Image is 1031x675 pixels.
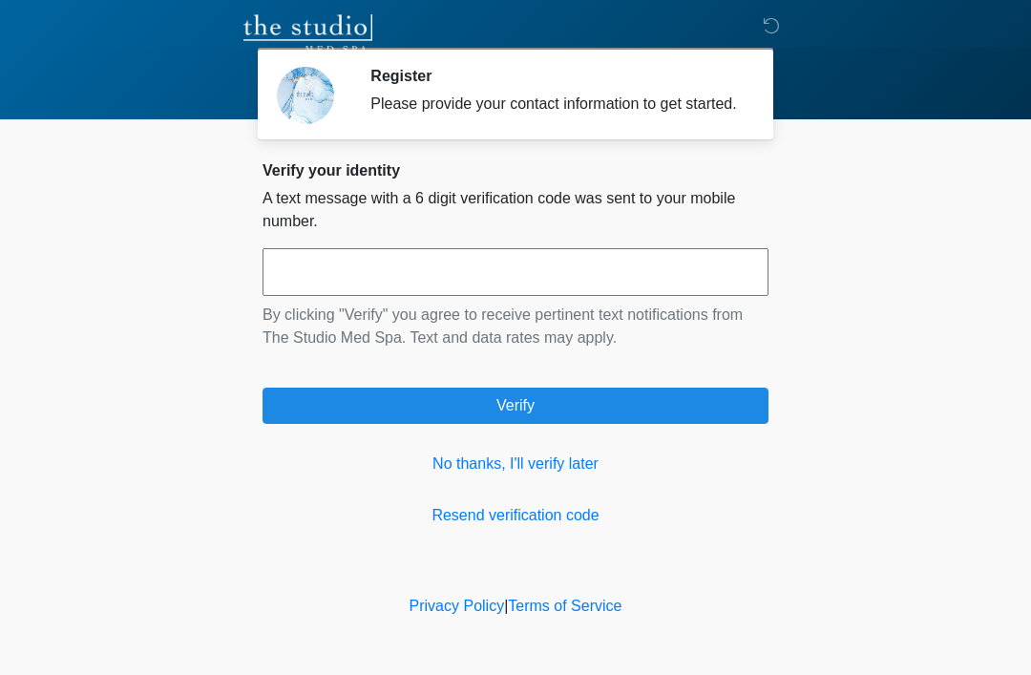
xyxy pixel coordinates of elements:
a: Privacy Policy [410,598,505,614]
a: No thanks, I'll verify later [263,453,768,475]
div: Please provide your contact information to get started. [370,93,740,116]
a: Terms of Service [508,598,621,614]
a: | [504,598,508,614]
h2: Register [370,67,740,85]
h2: Verify your identity [263,161,768,179]
img: The Studio Med Spa Logo [243,14,372,53]
p: By clicking "Verify" you agree to receive pertinent text notifications from The Studio Med Spa. T... [263,304,768,349]
img: Agent Avatar [277,67,334,124]
button: Verify [263,388,768,424]
a: Resend verification code [263,504,768,527]
p: A text message with a 6 digit verification code was sent to your mobile number. [263,187,768,233]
